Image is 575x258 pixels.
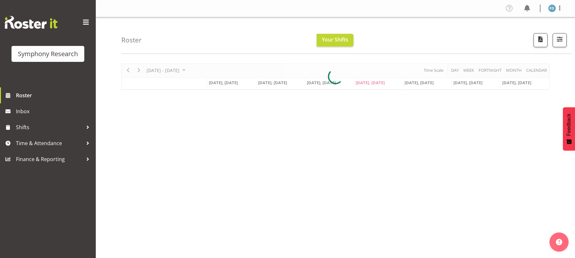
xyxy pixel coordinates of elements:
[317,34,353,47] button: Your Shifts
[533,33,548,47] button: Download a PDF of the roster according to the set date range.
[548,4,556,12] img: foziah-dean1868.jpg
[566,114,572,136] span: Feedback
[16,91,93,100] span: Roster
[121,36,142,44] h4: Roster
[16,107,93,116] span: Inbox
[16,138,83,148] span: Time & Attendance
[16,154,83,164] span: Finance & Reporting
[5,16,57,29] img: Rosterit website logo
[563,107,575,151] button: Feedback - Show survey
[322,36,348,43] span: Your Shifts
[18,49,78,59] div: Symphony Research
[556,239,562,245] img: help-xxl-2.png
[16,122,83,132] span: Shifts
[553,33,567,47] button: Filter Shifts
